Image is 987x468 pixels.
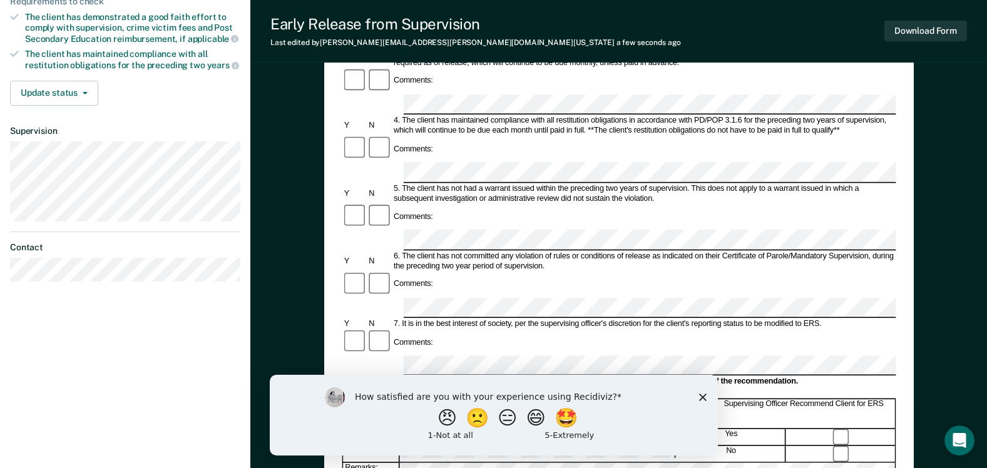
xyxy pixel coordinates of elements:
span: years [207,60,239,70]
span: a few seconds ago [616,38,681,47]
div: 7. It is in the best interest of society, per the supervising officer's discretion for the client... [392,319,896,329]
div: Y [342,257,367,267]
button: Update status [10,81,98,106]
div: Comments: [392,144,435,154]
iframe: Survey by Kim from Recidiviz [270,375,718,455]
div: 5. The client has not had a warrant issued within the preceding two years of supervision. This do... [392,184,896,204]
div: The client has maintained compliance with all restitution obligations for the preceding two [25,49,240,70]
div: This form should be forwarded through the supervising officer's entire chain of command, regardle... [342,377,896,387]
div: Y [342,319,367,329]
div: Y [342,121,367,131]
button: Download Form [884,21,967,41]
div: No [677,446,785,462]
div: The client has demonstrated a good faith effort to comply with supervision, crime victim fees and... [25,12,240,44]
div: N [367,319,392,329]
div: N [367,121,392,131]
div: The Region Director will make the final decision regarding the client's ERS eligibility [342,388,896,398]
div: Y [342,189,367,199]
div: N [367,257,392,267]
div: Comments: [392,280,435,290]
div: Last edited by [PERSON_NAME][EMAIL_ADDRESS][PERSON_NAME][DOMAIN_NAME][US_STATE] [270,38,681,47]
div: 4. The client has maintained compliance with all restitution obligations in accordance with PD/PO... [392,116,896,136]
span: applicable [188,34,238,44]
div: Comments: [392,212,435,222]
div: N [367,189,392,199]
div: Early Release from Supervision [270,15,681,33]
div: Yes [677,430,786,445]
dt: Contact [10,242,240,253]
iframe: Intercom live chat [944,425,974,455]
dt: Supervision [10,126,240,136]
div: 6. The client has not committed any violation of rules or conditions of release as indicated on t... [392,252,896,272]
div: Comments: [392,76,435,86]
div: Comments: [392,337,435,347]
div: Supervising Officer Recommend Client for ERS [712,400,896,429]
